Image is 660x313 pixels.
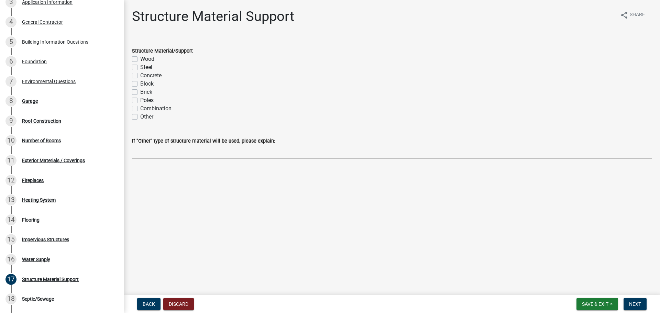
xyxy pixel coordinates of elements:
div: 8 [5,96,16,107]
div: 14 [5,214,16,225]
div: Roof Construction [22,119,61,123]
div: 10 [5,135,16,146]
label: Brick [140,88,152,96]
label: If "Other" type of structure material will be used, please explain: [132,139,275,144]
div: 11 [5,155,16,166]
div: Number of Rooms [22,138,61,143]
div: Exterior Materials / Coverings [22,158,85,163]
div: 17 [5,274,16,285]
label: Combination [140,104,172,113]
i: share [620,11,628,19]
div: 7 [5,76,16,87]
div: 13 [5,194,16,205]
div: Impervious Structures [22,237,69,242]
span: Next [629,301,641,307]
label: Concrete [140,71,162,80]
div: 16 [5,254,16,265]
div: 12 [5,175,16,186]
button: shareShare [615,8,650,22]
div: 6 [5,56,16,67]
button: Next [624,298,647,310]
div: 15 [5,234,16,245]
button: Discard [163,298,194,310]
div: Structure Material Support [22,277,79,282]
label: Steel [140,63,152,71]
div: General Contractor [22,20,63,24]
div: Water Supply [22,257,50,262]
div: 4 [5,16,16,27]
h1: Structure Material Support [132,8,294,25]
div: 9 [5,115,16,126]
div: Fireplaces [22,178,44,183]
div: Septic/Sewage [22,297,54,301]
div: 18 [5,293,16,304]
span: Share [630,11,645,19]
button: Save & Exit [576,298,618,310]
div: Flooring [22,217,40,222]
div: Heating System [22,198,56,202]
label: Block [140,80,154,88]
label: Wood [140,55,154,63]
div: Foundation [22,59,47,64]
label: Structure Material/Support [132,49,193,54]
span: Save & Exit [582,301,608,307]
label: Poles [140,96,154,104]
div: Garage [22,99,38,103]
div: 5 [5,36,16,47]
div: Environmental Questions [22,79,76,84]
div: Building Information Questions [22,40,88,44]
label: Other [140,113,153,121]
button: Back [137,298,161,310]
span: Back [143,301,155,307]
